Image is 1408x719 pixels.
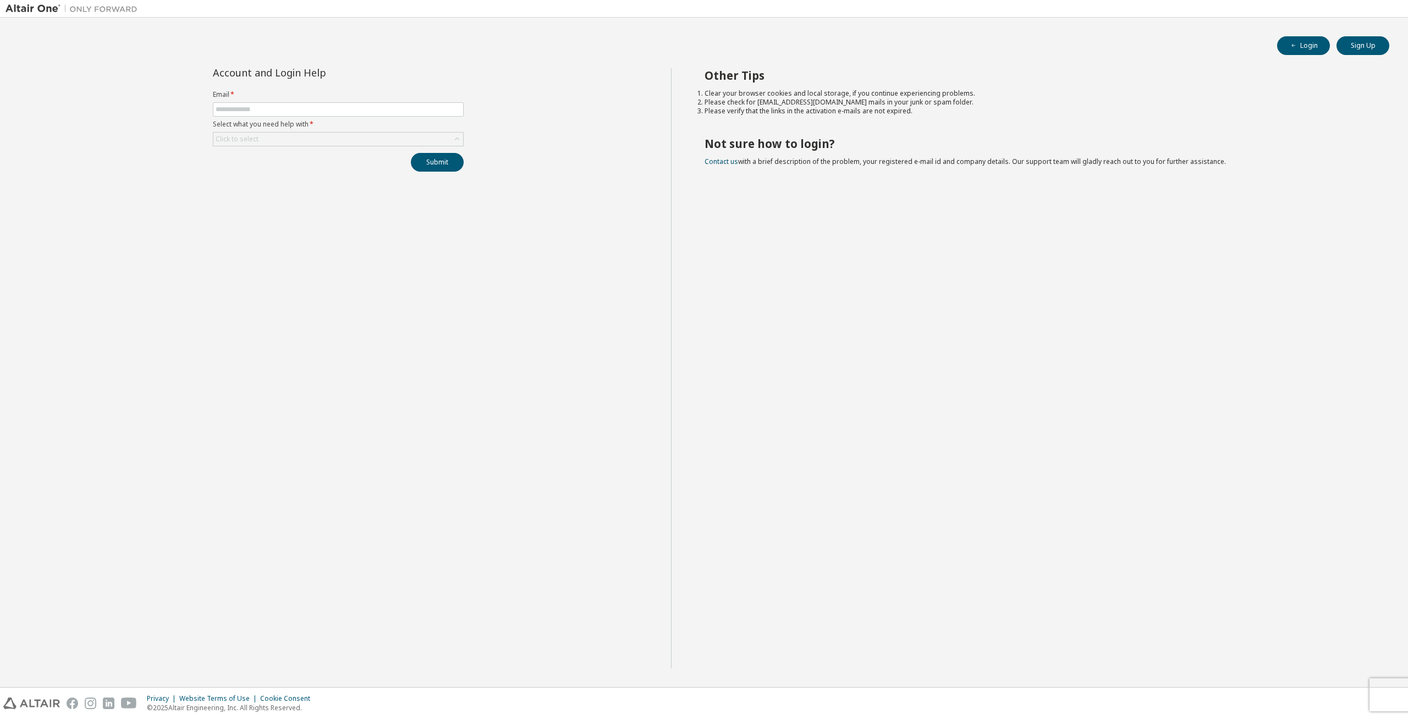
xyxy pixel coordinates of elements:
img: altair_logo.svg [3,698,60,709]
li: Clear your browser cookies and local storage, if you continue experiencing problems. [705,89,1370,98]
button: Login [1277,36,1330,55]
h2: Other Tips [705,68,1370,83]
img: linkedin.svg [103,698,114,709]
div: Account and Login Help [213,68,414,77]
div: Website Terms of Use [179,694,260,703]
button: Sign Up [1336,36,1389,55]
img: youtube.svg [121,698,137,709]
li: Please verify that the links in the activation e-mails are not expired. [705,107,1370,116]
img: instagram.svg [85,698,96,709]
span: with a brief description of the problem, your registered e-mail id and company details. Our suppo... [705,157,1226,166]
div: Click to select [213,133,463,146]
div: Click to select [216,135,258,144]
img: facebook.svg [67,698,78,709]
div: Privacy [147,694,179,703]
img: Altair One [5,3,143,14]
p: © 2025 Altair Engineering, Inc. All Rights Reserved. [147,703,317,712]
div: Cookie Consent [260,694,317,703]
li: Please check for [EMAIL_ADDRESS][DOMAIN_NAME] mails in your junk or spam folder. [705,98,1370,107]
label: Email [213,90,464,99]
label: Select what you need help with [213,120,464,129]
a: Contact us [705,157,738,166]
h2: Not sure how to login? [705,136,1370,151]
button: Submit [411,153,464,172]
